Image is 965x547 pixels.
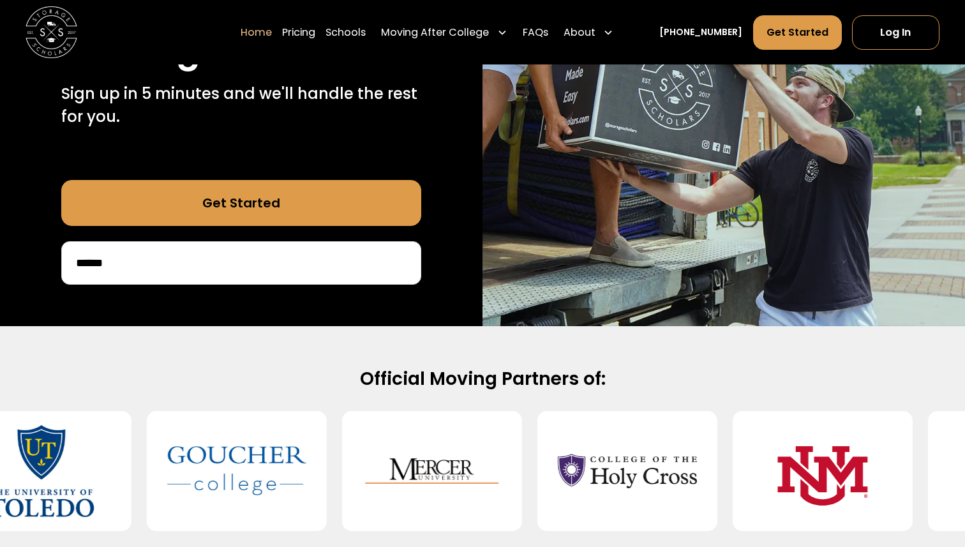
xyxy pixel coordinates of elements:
[167,421,306,521] img: Goucher College
[61,180,421,226] a: Get Started
[61,82,421,128] p: Sign up in 5 minutes and we'll handle the rest for you.
[282,14,315,50] a: Pricing
[564,24,595,40] div: About
[71,367,894,391] h2: Official Moving Partners of:
[753,421,892,521] img: University of New Mexico
[659,26,742,39] a: [PHONE_NUMBER]
[753,15,842,49] a: Get Started
[26,6,77,58] img: Storage Scholars main logo
[852,15,939,49] a: Log In
[523,14,548,50] a: FAQs
[241,14,272,50] a: Home
[325,14,366,50] a: Schools
[558,14,618,50] div: About
[376,14,512,50] div: Moving After College
[363,421,501,521] img: Mercer University-Macon Campus
[381,24,489,40] div: Moving After College
[558,421,696,521] img: College of the Holy Cross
